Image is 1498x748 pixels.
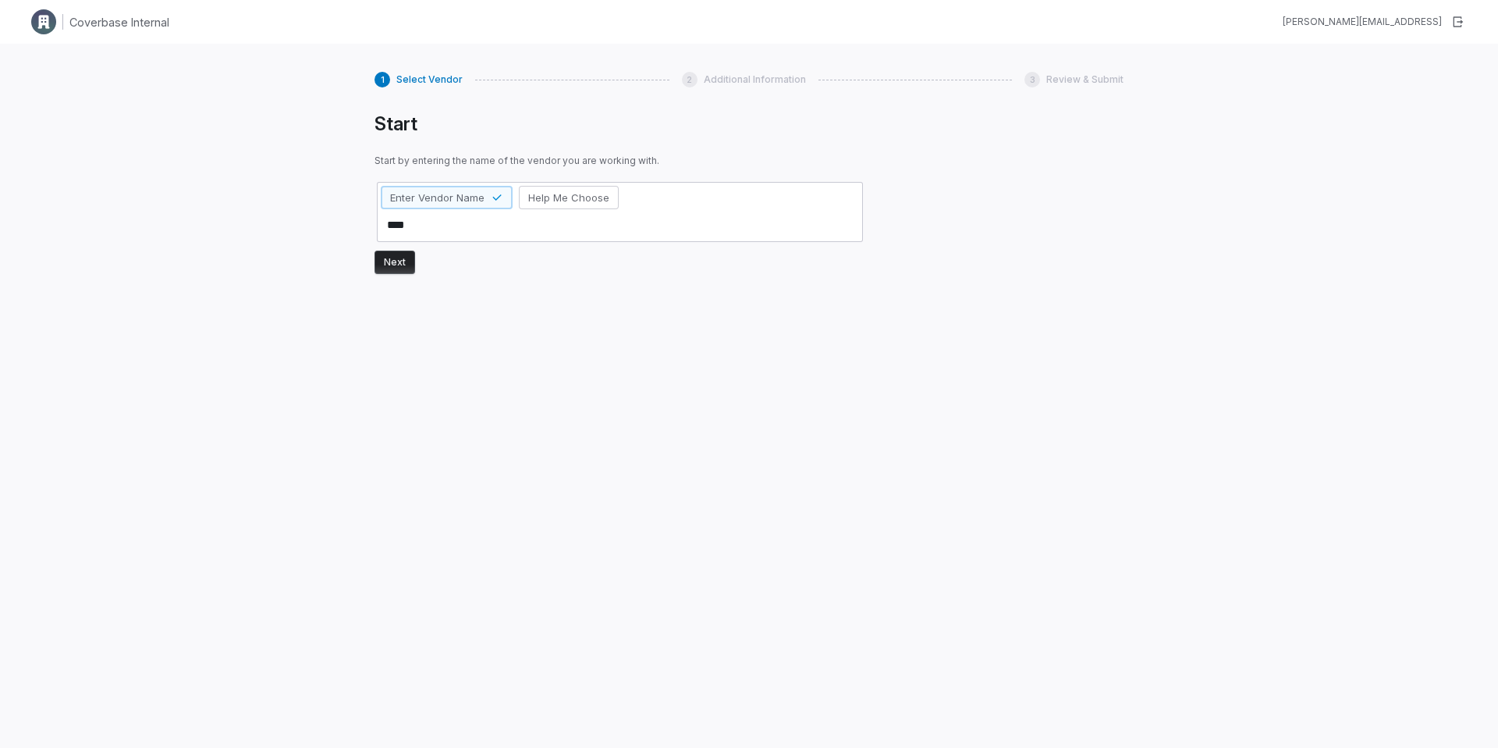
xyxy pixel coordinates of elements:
h1: Start [374,112,865,136]
span: Start by entering the name of the vendor you are working with. [374,155,865,167]
div: [PERSON_NAME][EMAIL_ADDRESS] [1283,16,1442,28]
img: Clerk Logo [31,9,56,34]
span: Select Vendor [396,73,463,86]
span: Help Me Choose [528,191,609,205]
div: 3 [1024,72,1040,87]
span: Enter Vendor Name [390,191,485,205]
div: 2 [682,72,698,87]
div: 1 [374,72,390,87]
button: Enter Vendor Name [381,186,513,209]
h1: Coverbase Internal [69,14,169,30]
button: Next [374,251,415,274]
span: Review & Submit [1046,73,1123,86]
span: Additional Information [704,73,806,86]
button: Help Me Choose [519,186,619,209]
